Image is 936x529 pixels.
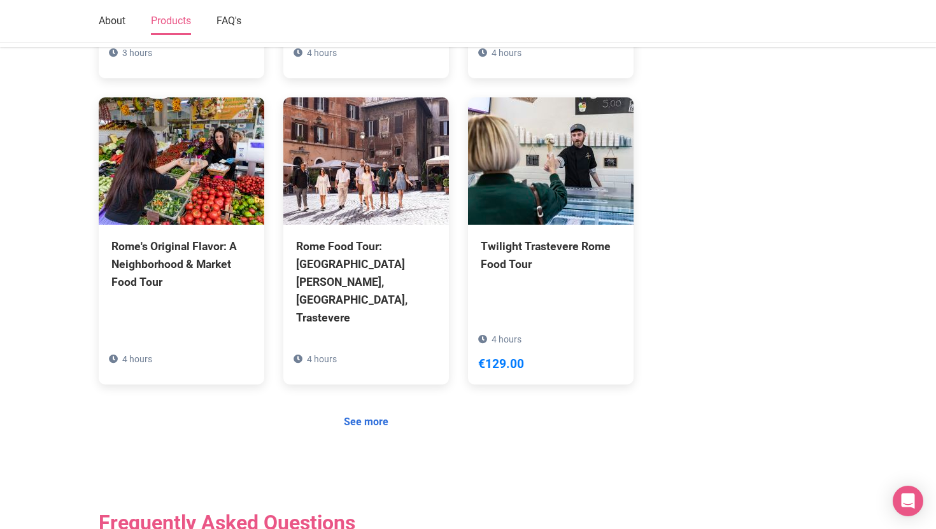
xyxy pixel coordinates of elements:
a: FAQ's [216,8,241,35]
span: 4 hours [307,48,337,58]
div: Open Intercom Messenger [893,486,923,516]
a: About [99,8,125,35]
img: Rome's Original Flavor: A Neighborhood & Market Food Tour [99,97,264,225]
div: Rome Food Tour: [GEOGRAPHIC_DATA][PERSON_NAME], [GEOGRAPHIC_DATA], Trastevere [296,237,436,327]
a: Twilight Trastevere Rome Food Tour 4 hours €129.00 [468,97,634,330]
a: Products [151,8,191,35]
a: Rome's Original Flavor: A Neighborhood & Market Food Tour 4 hours [99,97,264,348]
span: 4 hours [492,334,521,344]
span: 4 hours [307,354,337,364]
div: Rome's Original Flavor: A Neighborhood & Market Food Tour [111,237,252,291]
span: 4 hours [122,354,152,364]
img: Rome Food Tour: Campo de Fiori, Jewish Ghetto, Trastevere [283,97,449,225]
div: €129.00 [478,355,524,374]
img: Twilight Trastevere Rome Food Tour [468,97,634,225]
a: Rome Food Tour: [GEOGRAPHIC_DATA][PERSON_NAME], [GEOGRAPHIC_DATA], Trastevere 4 hours [283,97,449,384]
span: 3 hours [122,48,152,58]
span: 4 hours [492,48,521,58]
div: Twilight Trastevere Rome Food Tour [481,237,621,273]
a: See more [336,410,397,434]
